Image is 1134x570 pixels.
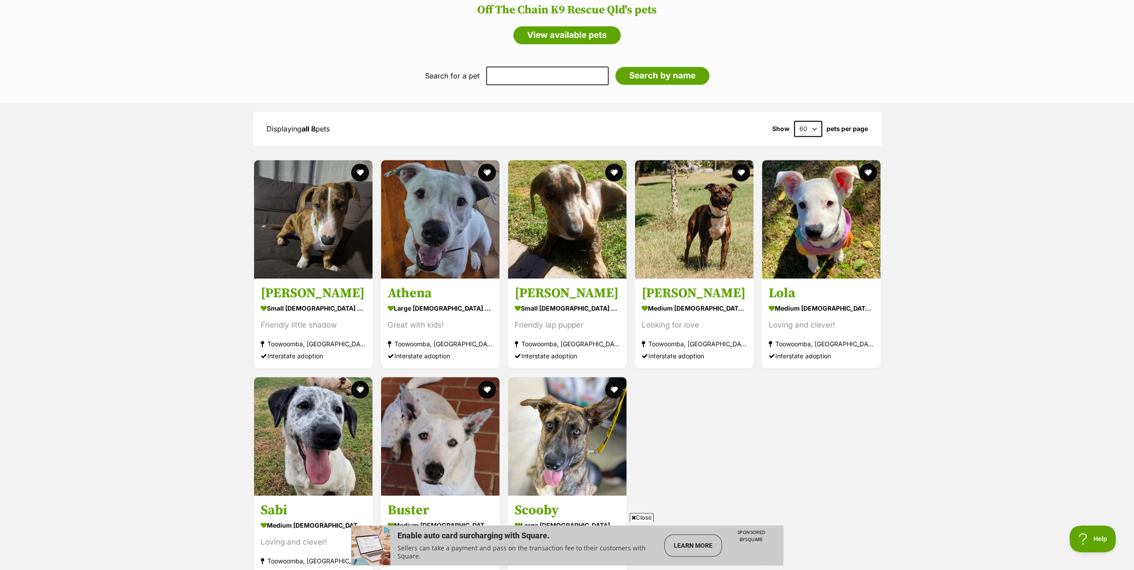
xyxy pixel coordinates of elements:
div: medium [DEMOGRAPHIC_DATA] Dog [642,302,747,315]
a: [PERSON_NAME] small [DEMOGRAPHIC_DATA] Dog Friendly lap pupper Toowoomba, [GEOGRAPHIC_DATA] Inter... [508,278,626,369]
div: Interstate adoption [388,350,493,362]
iframe: Advertisement [351,525,783,566]
img: Athena [381,160,499,279]
div: Friendly lap pupper [515,319,620,331]
label: Search for a pet [425,72,479,80]
button: favourite [732,164,750,181]
div: large [DEMOGRAPHIC_DATA] Dog [515,519,620,532]
img: Scooby [508,377,626,496]
a: [PERSON_NAME] medium [DEMOGRAPHIC_DATA] Dog Looking for love Toowoomba, [GEOGRAPHIC_DATA] Interst... [635,278,753,369]
img: Buster [381,377,499,496]
div: Looking for love [642,319,747,331]
div: large [DEMOGRAPHIC_DATA] Dog [388,302,493,315]
div: medium [DEMOGRAPHIC_DATA] Dog [261,519,366,532]
span: Close [630,513,654,522]
div: Great with kids! [388,319,493,331]
div: Toowoomba, [GEOGRAPHIC_DATA] [261,555,366,567]
h3: [PERSON_NAME] [515,285,620,302]
img: Lil Guy [635,160,753,279]
a: View available pets [513,26,621,44]
strong: all 8 [302,124,315,133]
h3: [PERSON_NAME] [642,285,747,302]
div: Toowoomba, [GEOGRAPHIC_DATA] [769,338,874,350]
span: Show [772,125,790,132]
img: Vincent [254,160,373,279]
iframe: Help Scout Beacon - Open [1069,525,1116,552]
button: favourite [351,381,369,398]
img: Sabi [254,377,373,496]
div: Toowoomba, [GEOGRAPHIC_DATA] [388,338,493,350]
div: small [DEMOGRAPHIC_DATA] Dog [261,302,366,315]
a: Lola medium [DEMOGRAPHIC_DATA] Dog Loving and clever! Toowoomba, [GEOGRAPHIC_DATA] Interstate ado... [762,278,880,369]
div: Friendly little shadow [261,319,366,331]
div: Loving and clever! [261,537,366,549]
img: Lorinda [508,160,626,279]
button: favourite [478,381,496,398]
div: Interstate adoption [261,350,366,362]
button: favourite [859,164,877,181]
button: favourite [605,381,623,398]
div: medium [DEMOGRAPHIC_DATA] Dog [769,302,874,315]
div: Interstate adoption [769,350,874,362]
h3: Scooby [515,502,620,519]
a: [PERSON_NAME] small [DEMOGRAPHIC_DATA] Dog Friendly little shadow Toowoomba, [GEOGRAPHIC_DATA] In... [254,278,373,369]
div: Interstate adoption [515,350,620,362]
button: favourite [605,164,623,181]
label: pets per page [827,125,868,132]
input: Search by name [615,67,709,85]
h3: [PERSON_NAME] [261,285,366,302]
span: Displaying pets [266,124,330,133]
div: Loving and clever! [769,319,874,331]
h2: Off The Chain K9 Rescue Qld's pets [9,4,1125,17]
h3: Buster [388,502,493,519]
div: Interstate adoption [642,350,747,362]
h3: Lola [769,285,874,302]
h3: Athena [388,285,493,302]
img: Lola [762,160,880,279]
button: favourite [351,164,369,181]
div: Toowoomba, [GEOGRAPHIC_DATA] [515,338,620,350]
div: small [DEMOGRAPHIC_DATA] Dog [515,302,620,315]
div: Toowoomba, [GEOGRAPHIC_DATA] [642,338,747,350]
h3: Sabi [261,502,366,519]
div: medium [DEMOGRAPHIC_DATA] Dog [388,519,493,532]
button: favourite [478,164,496,181]
div: Toowoomba, [GEOGRAPHIC_DATA] [261,338,366,350]
a: Athena large [DEMOGRAPHIC_DATA] Dog Great with kids! Toowoomba, [GEOGRAPHIC_DATA] Interstate adop... [381,278,499,369]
